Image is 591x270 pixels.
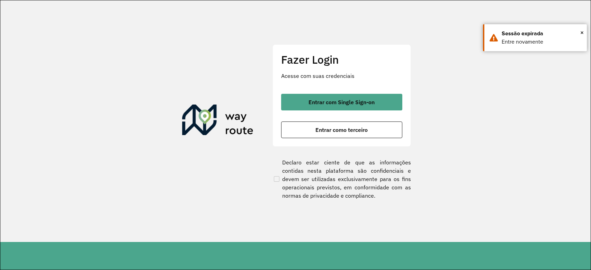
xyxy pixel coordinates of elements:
span: Entrar como terceiro [315,127,368,133]
p: Acesse com suas credenciais [281,72,402,80]
span: Entrar com Single Sign-on [308,99,375,105]
button: Close [580,27,584,38]
label: Declaro estar ciente de que as informações contidas nesta plataforma são confidenciais e devem se... [272,158,411,200]
span: × [580,27,584,38]
button: button [281,121,402,138]
button: button [281,94,402,110]
img: Roteirizador AmbevTech [182,105,253,138]
div: Entre novamente [502,38,582,46]
h2: Fazer Login [281,53,402,66]
div: Sessão expirada [502,29,582,38]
